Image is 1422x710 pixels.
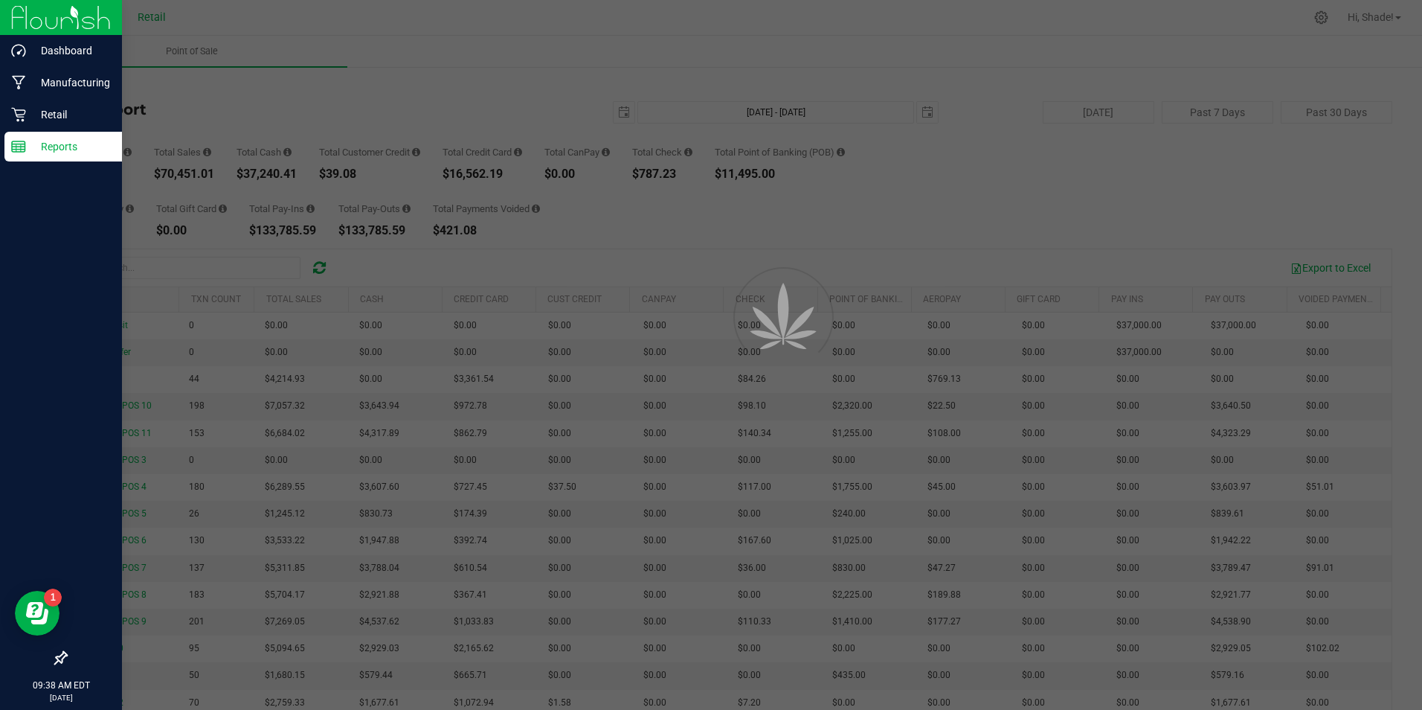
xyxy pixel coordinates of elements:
[15,591,59,636] iframe: Resource center
[26,74,115,92] p: Manufacturing
[11,139,26,154] inline-svg: Reports
[7,692,115,703] p: [DATE]
[11,75,26,90] inline-svg: Manufacturing
[11,107,26,122] inline-svg: Retail
[26,138,115,156] p: Reports
[11,43,26,58] inline-svg: Dashboard
[7,679,115,692] p: 09:38 AM EDT
[26,106,115,124] p: Retail
[26,42,115,60] p: Dashboard
[44,589,62,607] iframe: Resource center unread badge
